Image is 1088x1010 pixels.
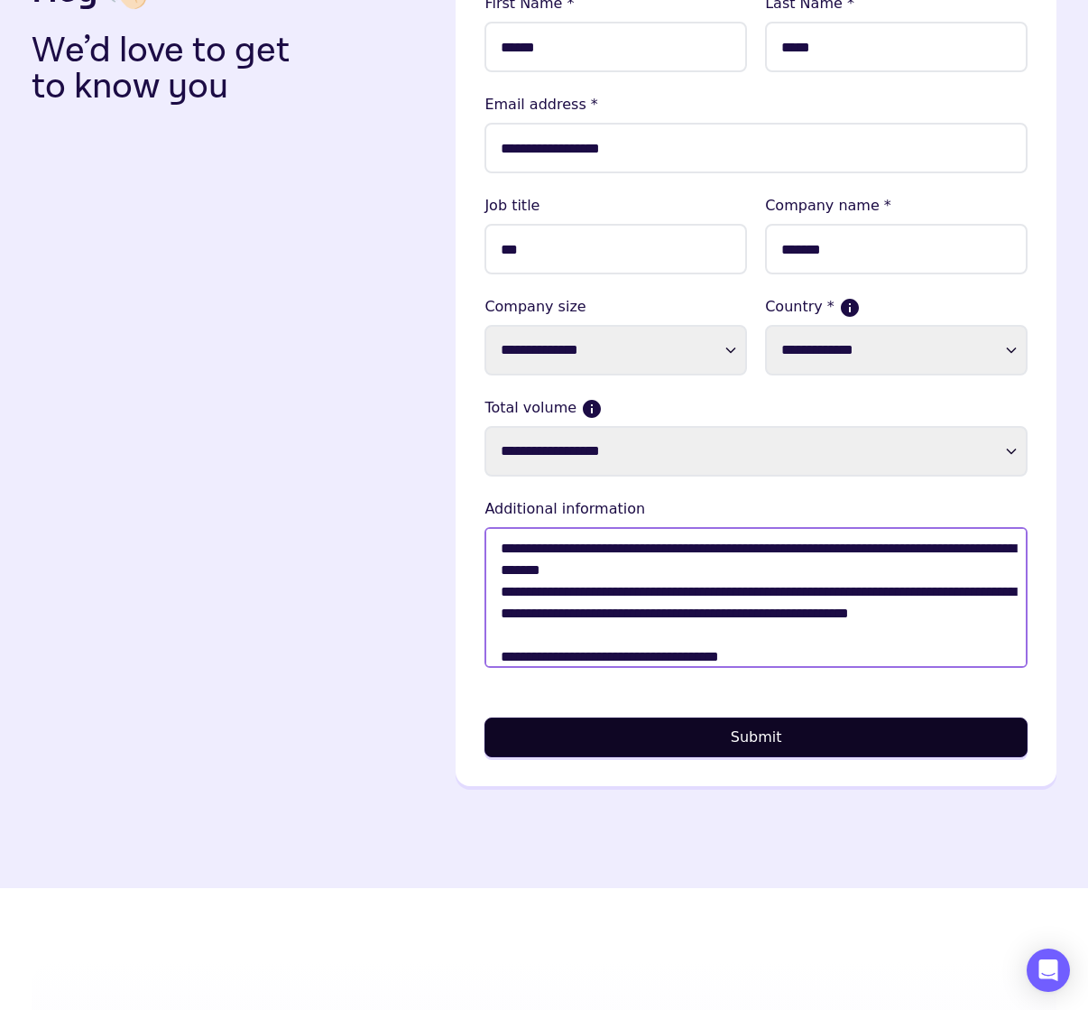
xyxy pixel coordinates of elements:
[484,296,747,318] label: Company size
[765,195,1028,217] lable: Company name *
[765,296,1028,318] label: Country *
[484,397,1028,419] label: Total volume
[842,300,858,316] button: If more than one country, please select where the majority of your sales come from.
[484,94,1028,116] lable: Email address *
[584,401,600,417] button: Current monthly volume your business makes in USD
[32,32,318,105] p: We’d love to get to know you
[484,498,1028,520] lable: Additional information
[484,718,1028,757] button: Submit
[484,195,747,217] lable: Job title
[1027,949,1070,992] div: Open Intercom Messenger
